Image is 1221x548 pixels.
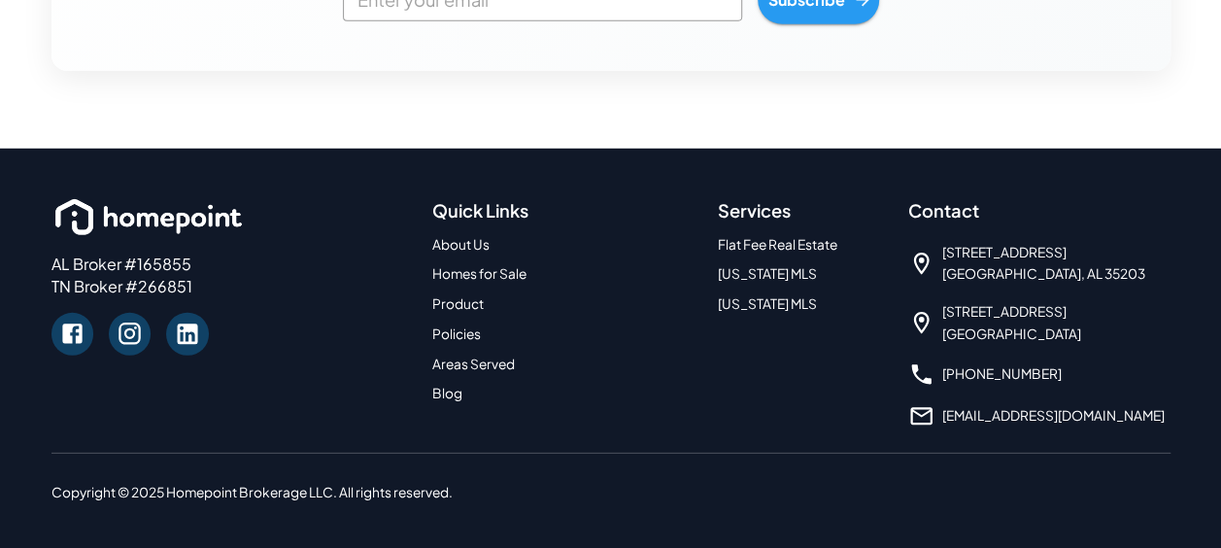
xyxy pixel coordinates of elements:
[432,325,481,342] a: Policies
[718,195,885,226] h6: Services
[432,195,695,226] h6: Quick Links
[718,236,837,253] a: Flat Fee Real Estate
[908,195,1170,226] h6: Contact
[432,356,515,372] a: Areas Served
[432,295,484,312] a: Product
[942,301,1081,346] span: [STREET_ADDRESS] [GEOGRAPHIC_DATA]
[718,295,817,312] a: [US_STATE] MLS
[432,236,490,253] a: About Us
[51,195,246,240] img: homepoint_logo_white_horz.png
[432,265,526,282] a: Homes for Sale
[51,254,409,298] p: AL Broker #165855 TN Broker #266851
[432,385,462,401] a: Blog
[942,242,1145,287] span: [STREET_ADDRESS] [GEOGRAPHIC_DATA], AL 35203
[51,484,453,500] span: Copyright © 2025 Homepoint Brokerage LLC. All rights reserved.
[718,265,817,282] a: [US_STATE] MLS
[942,365,1062,382] a: [PHONE_NUMBER]
[942,407,1165,424] a: [EMAIL_ADDRESS][DOMAIN_NAME]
